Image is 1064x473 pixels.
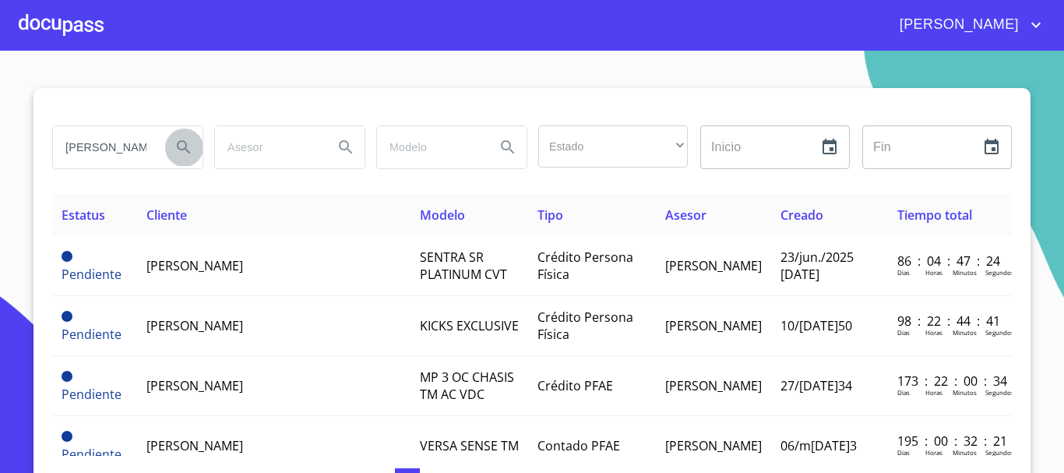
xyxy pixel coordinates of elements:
[665,206,706,224] span: Asesor
[985,328,1014,337] p: Segundos
[327,129,365,166] button: Search
[420,206,465,224] span: Modelo
[780,317,852,334] span: 10/[DATE]50
[62,431,72,442] span: Pendiente
[953,448,977,457] p: Minutos
[62,206,105,224] span: Estatus
[146,257,243,274] span: [PERSON_NAME]
[146,437,243,454] span: [PERSON_NAME]
[165,129,203,166] button: Search
[888,12,1045,37] button: account of current user
[215,126,321,168] input: search
[665,377,762,394] span: [PERSON_NAME]
[780,437,857,454] span: 06/m[DATE]3
[665,437,762,454] span: [PERSON_NAME]
[665,257,762,274] span: [PERSON_NAME]
[537,249,633,283] span: Crédito Persona Física
[780,249,854,283] span: 23/jun./2025 [DATE]
[537,437,620,454] span: Contado PFAE
[897,206,972,224] span: Tiempo total
[538,125,688,168] div: ​
[146,206,187,224] span: Cliente
[665,317,762,334] span: [PERSON_NAME]
[897,388,910,397] p: Dias
[985,388,1014,397] p: Segundos
[537,309,633,343] span: Crédito Persona Física
[985,268,1014,277] p: Segundos
[420,437,519,454] span: VERSA SENSE TM
[53,126,159,168] input: search
[780,206,823,224] span: Creado
[925,448,942,457] p: Horas
[780,377,852,394] span: 27/[DATE]34
[537,206,563,224] span: Tipo
[537,377,613,394] span: Crédito PFAE
[420,369,514,403] span: MP 3 OC CHASIS TM AC VDC
[985,448,1014,457] p: Segundos
[62,311,72,322] span: Pendiente
[489,129,527,166] button: Search
[146,377,243,394] span: [PERSON_NAME]
[62,251,72,262] span: Pendiente
[377,126,483,168] input: search
[897,268,910,277] p: Dias
[897,252,1002,270] p: 86 : 04 : 47 : 24
[925,388,942,397] p: Horas
[62,266,122,283] span: Pendiente
[420,317,519,334] span: KICKS EXCLUSIVE
[888,12,1027,37] span: [PERSON_NAME]
[897,448,910,457] p: Dias
[897,312,1002,330] p: 98 : 22 : 44 : 41
[897,432,1002,450] p: 195 : 00 : 32 : 21
[953,388,977,397] p: Minutos
[62,386,122,403] span: Pendiente
[925,268,942,277] p: Horas
[897,372,1002,390] p: 173 : 22 : 00 : 34
[925,328,942,337] p: Horas
[62,446,122,463] span: Pendiente
[62,326,122,343] span: Pendiente
[420,249,507,283] span: SENTRA SR PLATINUM CVT
[953,328,977,337] p: Minutos
[62,371,72,382] span: Pendiente
[146,317,243,334] span: [PERSON_NAME]
[953,268,977,277] p: Minutos
[897,328,910,337] p: Dias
